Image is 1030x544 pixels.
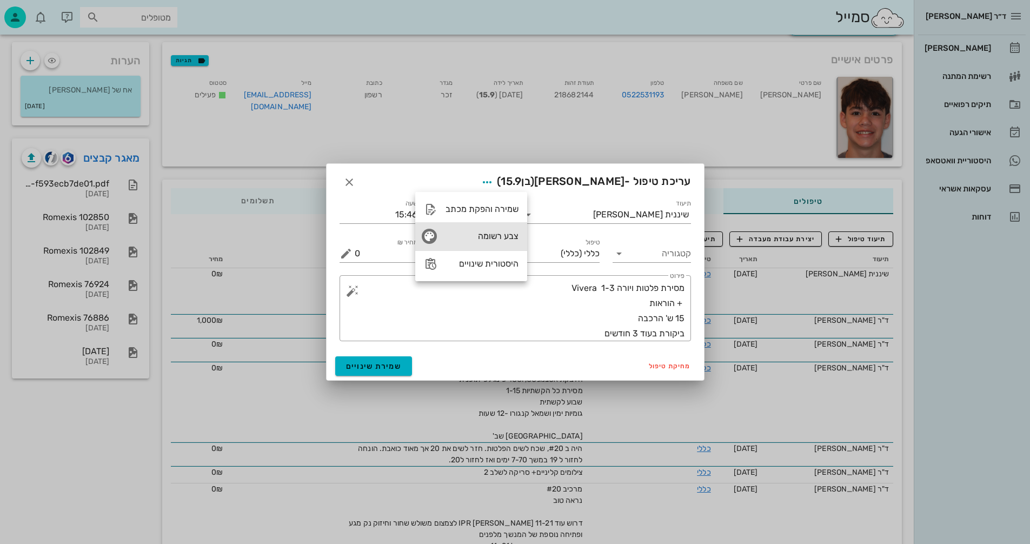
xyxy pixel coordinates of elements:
label: טיפול [586,238,600,247]
label: תיעוד [676,200,691,208]
div: תיעודשיננית [PERSON_NAME] [522,206,691,223]
div: שיננית [PERSON_NAME] [593,210,689,220]
label: פירוט [670,272,685,280]
button: שמירת שינויים [335,356,413,376]
div: צבע רשומה [446,231,519,241]
div: צבע רשומה [415,222,527,250]
span: שמירת שינויים [346,362,402,371]
button: מחיר ₪ appended action [340,247,353,260]
label: מחיר ₪ [397,238,418,247]
span: כללי [584,249,600,258]
button: מחיקת טיפול [644,359,695,374]
span: עריכת טיפול - [477,173,691,192]
span: [PERSON_NAME] [534,175,624,188]
div: היסטורית שינויים [446,258,519,269]
span: 15.9 [501,175,521,188]
div: שמירה והפקת מכתב [446,204,519,214]
label: שעה [406,200,418,208]
span: (בן ) [497,175,534,188]
span: מחיקת טיפול [649,362,691,370]
span: (כללי) [561,249,582,258]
